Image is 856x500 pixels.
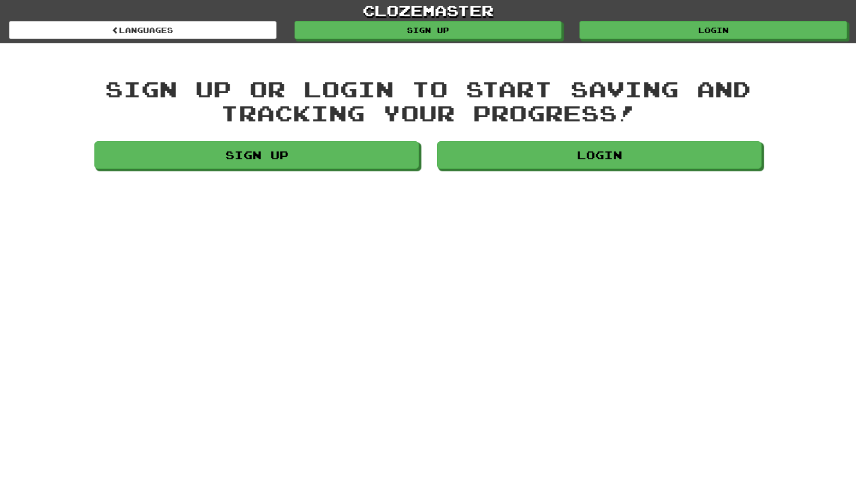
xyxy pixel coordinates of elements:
a: Login [579,21,847,39]
a: Login [437,141,762,169]
a: Sign up [94,141,419,169]
a: Languages [9,21,277,39]
div: Sign up or login to start saving and tracking your progress! [94,77,762,124]
a: Sign up [295,21,562,39]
